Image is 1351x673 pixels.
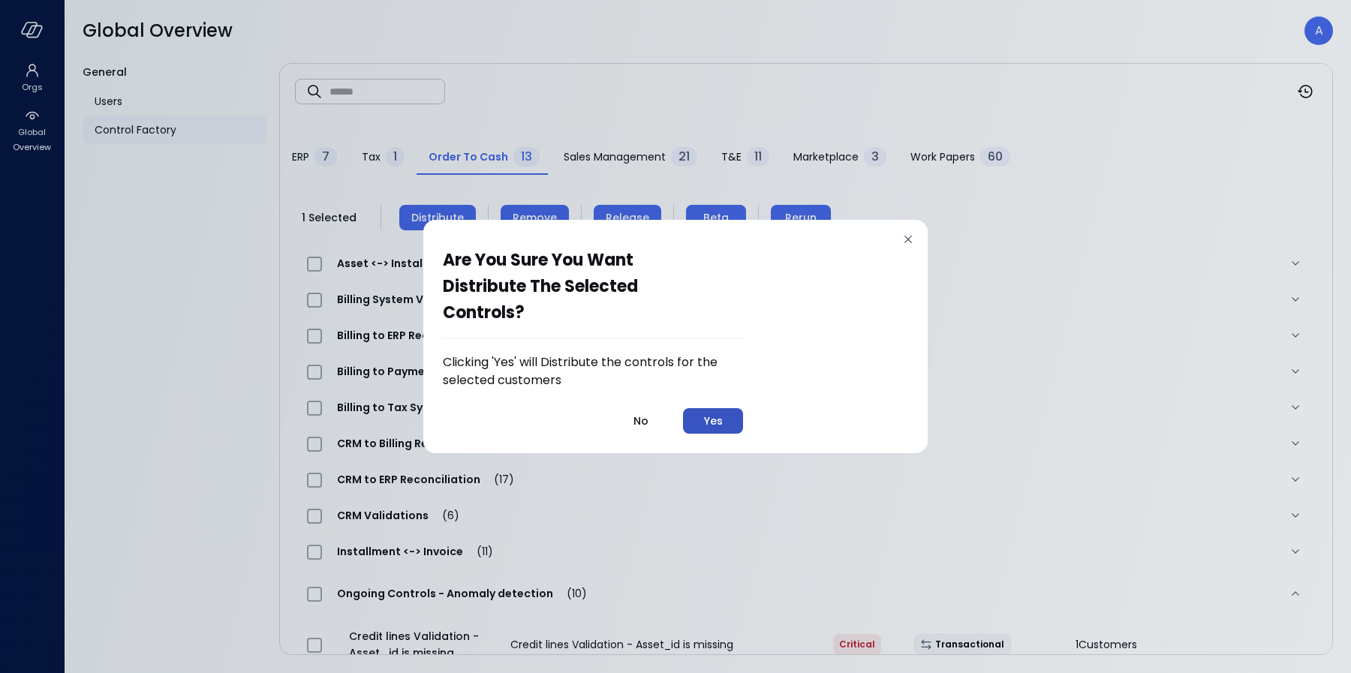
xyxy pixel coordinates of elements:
div: Yes [704,412,723,431]
h2: Are you sure you want distribute the selected controls? [443,247,728,338]
button: Yes [683,408,743,434]
button: No [611,408,671,434]
div: No [633,412,648,431]
p: Clicking 'Yes' will Distribute the controls for the selected customers [443,353,743,389]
